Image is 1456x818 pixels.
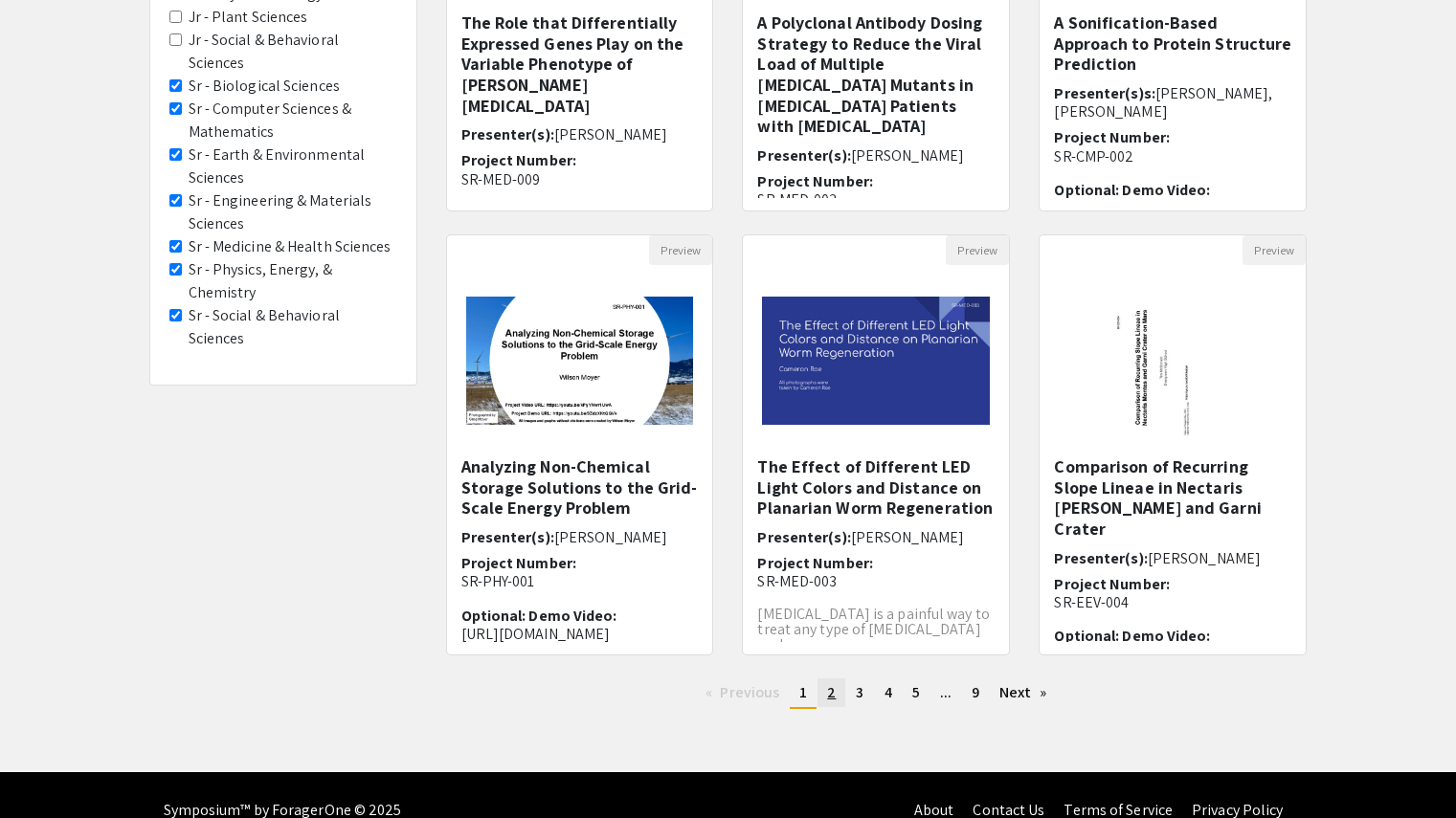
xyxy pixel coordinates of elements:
[972,682,979,702] span: 9
[946,235,1009,265] button: Preview
[1054,593,1291,611] p: SR-EEV-004
[447,277,713,444] img: <p>Analyzing Non-Chemical Storage Solutions to the Grid-Scale Energy Problem</p>
[885,682,892,702] span: 4
[1054,626,1210,646] span: Optional: Demo Video:
[1054,456,1291,539] h5: Comparison of Recurring Slope Lineae in Nectaris [PERSON_NAME] and Garni Crater
[461,12,699,116] h5: The Role that Differentially Expressed Genes Play on the Variable Phenotype of [PERSON_NAME][MEDI...
[757,553,873,573] span: Project Number:
[1054,12,1291,75] h5: A Sonification-Based Approach to Protein Structure Prediction
[1148,548,1261,568] span: [PERSON_NAME]
[1243,235,1306,265] button: Preview
[851,527,964,547] span: [PERSON_NAME]
[799,682,807,702] span: 1
[554,527,667,547] span: [PERSON_NAME]
[189,98,397,144] label: Sr - Computer Sciences & Mathematics
[461,170,699,188] p: SR-MED-009
[757,604,989,654] span: [MEDICAL_DATA] is a painful way to treat any type of [MEDICAL_DATA] and...
[461,125,699,144] h6: Presenter(s):
[1054,83,1272,122] span: [PERSON_NAME], [PERSON_NAME]
[757,528,995,546] h6: Presenter(s):
[461,553,577,573] span: Project Number:
[940,682,952,702] span: ...
[851,145,964,166] span: [PERSON_NAME]
[757,146,995,165] h6: Presenter(s):
[757,572,995,590] p: SR-MED-003
[189,258,397,304] label: Sr - Physics, Energy, & Chemistry
[1095,265,1252,456] img: <p class="ql-align-center"><span style="background-color: transparent; color: rgb(0, 0, 0);">Comp...
[1054,84,1291,121] h6: Presenter(s)s:
[189,304,397,350] label: Sr - Social & Behavioral Sciences
[446,234,714,655] div: Open Presentation <p>Analyzing Non-Chemical Storage Solutions to the Grid-Scale Energy Problem</p>
[461,572,699,590] p: SR-PHY-001
[757,456,995,519] h5: The Effect of Different LED Light Colors and Distance on Planarian Worm Regeneration
[554,124,667,144] span: [PERSON_NAME]
[757,171,873,191] span: Project Number:
[649,235,712,265] button: Preview
[461,606,617,626] span: Optional: Demo Video:
[912,682,920,702] span: 5
[189,189,397,235] label: Sr - Engineering & Materials Sciences
[1054,549,1291,567] h6: Presenter(s):
[461,625,699,643] p: [URL][DOMAIN_NAME]
[1039,234,1307,655] div: Open Presentation <p class="ql-align-center"><span style="background-color: transparent; color: r...
[757,12,995,137] h5: A Polyclonal Antibody Dosing Strategy to Reduce the Viral Load of Multiple [MEDICAL_DATA] Mutants...
[1054,180,1210,200] span: Optional: Demo Video:
[757,190,995,209] p: SR-MED-002
[742,234,1010,655] div: Open Presentation <p>The Effect of Different LED Light Colors and Distance on Planarian Worm Rege...
[1054,147,1291,166] p: SR-CMP-002
[461,528,699,546] h6: Presenter(s):
[189,6,308,29] label: Jr - Plant Sciences
[189,29,397,75] label: Jr - Social & Behavioral Sciences
[1054,574,1170,594] span: Project Number:
[446,678,1308,709] ul: Pagination
[1054,127,1170,147] span: Project Number:
[743,277,1009,444] img: <p>The Effect of Different LED Light Colors and Distance on Planarian Worm Regeneration</p>
[189,144,397,189] label: Sr - Earth & Environmental Sciences
[990,678,1056,707] a: Next page
[827,682,836,702] span: 2
[720,682,779,702] span: Previous
[189,75,340,98] label: Sr - Biological Sciences
[189,235,392,258] label: Sr - Medicine & Health Sciences
[461,150,577,170] span: Project Number:
[856,682,863,702] span: 3
[461,456,699,519] h5: Analyzing Non-Chemical Storage Solutions to the Grid-Scale Energy Problem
